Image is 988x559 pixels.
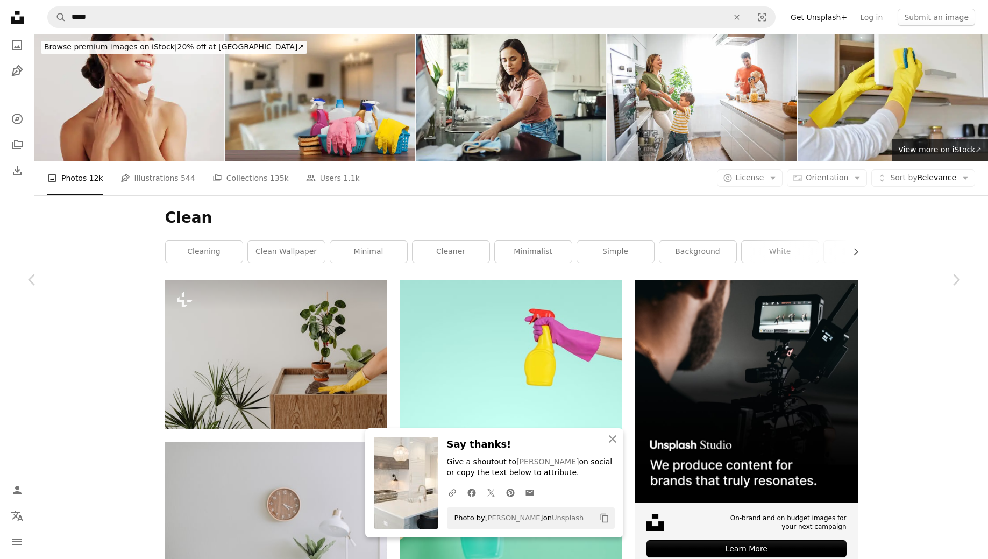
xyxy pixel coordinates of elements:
button: Clear [725,7,749,27]
span: On-brand and on budget images for your next campaign [724,514,846,532]
a: Next [923,228,988,331]
a: minimalist [495,241,572,263]
span: 135k [270,172,289,184]
img: person holding yellow plastic spray bottle [400,280,622,428]
a: Users 1.1k [306,161,360,195]
span: 20% off at [GEOGRAPHIC_DATA] ↗ [44,43,304,51]
button: scroll list to the right [846,241,858,263]
a: cleaning [166,241,243,263]
a: person holding yellow plastic spray bottle [400,349,622,359]
a: Illustrations 544 [120,161,195,195]
a: Share on Facebook [462,482,481,503]
h1: Clean [165,208,858,228]
a: white [742,241,819,263]
a: white desk lamp beside green plant [165,511,387,520]
a: Log in [854,9,889,26]
button: Search Unsplash [48,7,66,27]
a: Log in / Sign up [6,479,28,501]
a: Get Unsplash+ [784,9,854,26]
a: simple [577,241,654,263]
button: Sort byRelevance [871,169,975,187]
button: Submit an image [898,9,975,26]
a: Photos [6,34,28,56]
img: file-1715652217532-464736461acbimage [635,280,857,503]
a: cleaner [413,241,489,263]
p: Give a shoutout to on social or copy the text below to attribute. [447,457,615,478]
form: Find visuals sitewide [47,6,776,28]
a: Share over email [520,482,539,503]
img: Family joy in a new apartment, washing dishes together with a smile [607,34,797,161]
a: Illustrations [6,60,28,82]
a: Download History [6,160,28,181]
img: Woman, smile and neck for skincare in studio with facial treatment, dermatology and transformatio... [34,34,224,161]
h3: Say thanks! [447,437,615,452]
button: Language [6,505,28,527]
span: View more on iStock ↗ [898,145,982,154]
a: Share on Twitter [481,482,501,503]
img: a person in yellow rubber gloves is cleaning a table [165,280,387,428]
div: Learn More [646,540,846,557]
span: 544 [181,172,195,184]
button: Visual search [749,7,775,27]
a: a person in yellow rubber gloves is cleaning a table [165,349,387,359]
button: Menu [6,531,28,553]
a: Collections 135k [212,161,289,195]
span: Sort by [890,173,917,182]
img: Shot of an attractive young woman using a cloth to clean the kitchen counters at home [416,34,606,161]
a: Browse premium images on iStock|20% off at [GEOGRAPHIC_DATA]↗ [34,34,314,60]
a: Unsplash [552,514,584,522]
button: License [717,169,783,187]
span: Photo by on [449,510,584,527]
span: Browse premium images on iStock | [44,43,177,51]
span: Relevance [890,173,956,183]
span: Orientation [806,173,848,182]
a: [PERSON_NAME] [516,457,579,466]
a: Collections [6,134,28,155]
img: Home cleaning service concept with supplies. Close up of cleaning supplies in front of livingroom. [225,34,415,161]
a: clean wallpaper [248,241,325,263]
a: Share on Pinterest [501,482,520,503]
span: License [736,173,764,182]
a: Explore [6,108,28,130]
button: Copy to clipboard [595,509,614,527]
a: [PERSON_NAME] [485,514,543,522]
img: file-1631678316303-ed18b8b5cb9cimage [646,514,664,531]
a: minimal [330,241,407,263]
img: woman in yellow gloves washes the door in kitchen cabinet [798,34,988,161]
button: Orientation [787,169,867,187]
span: 1.1k [343,172,359,184]
a: background [659,241,736,263]
a: wash [824,241,901,263]
a: View more on iStock↗ [892,139,988,161]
